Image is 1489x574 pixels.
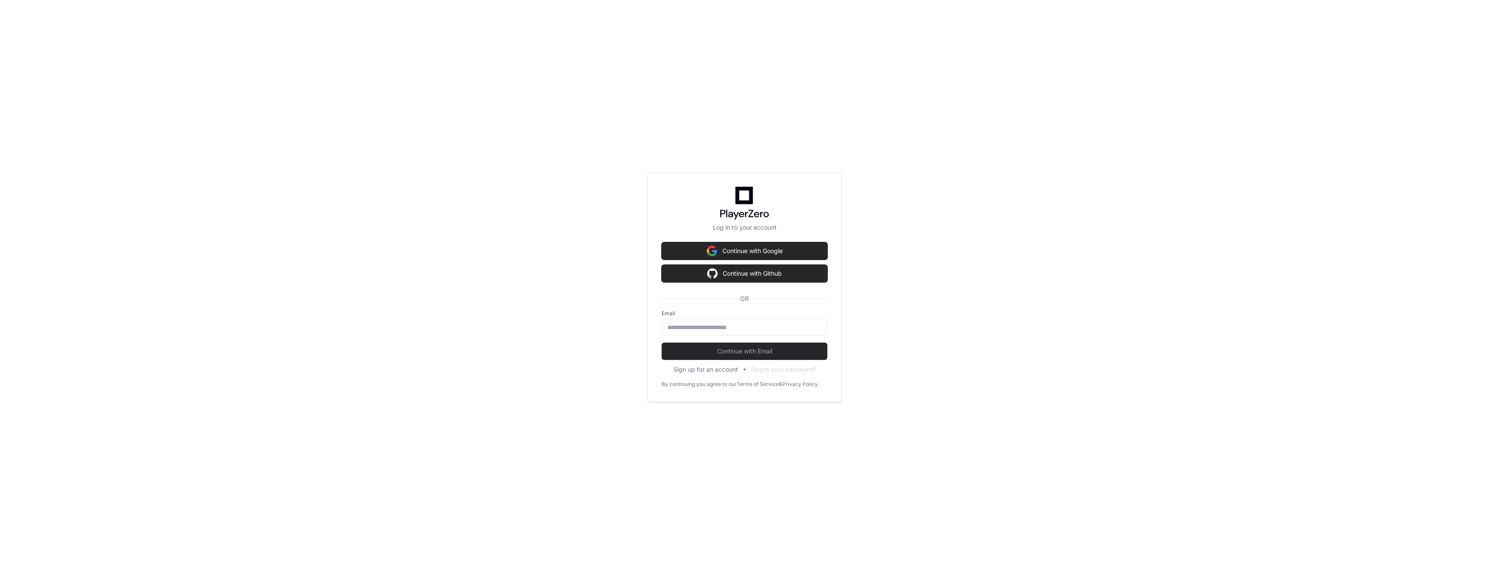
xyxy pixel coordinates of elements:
label: Email [662,310,827,317]
button: Continue with Google [662,242,827,260]
button: Continue with Email [662,343,827,360]
button: Continue with Github [662,265,827,282]
a: Terms of Service [737,381,779,388]
div: & [779,381,782,388]
button: Sign up for an account [673,365,738,374]
a: Privacy Policy. [782,381,819,388]
span: Continue with Email [662,347,827,356]
button: Forgot your password? [751,365,816,374]
p: Log in to your account [662,223,827,232]
img: Sign in with google [707,242,717,260]
span: OR [737,294,752,303]
img: Sign in with google [707,265,718,282]
div: By continuing you agree to our [662,381,737,388]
